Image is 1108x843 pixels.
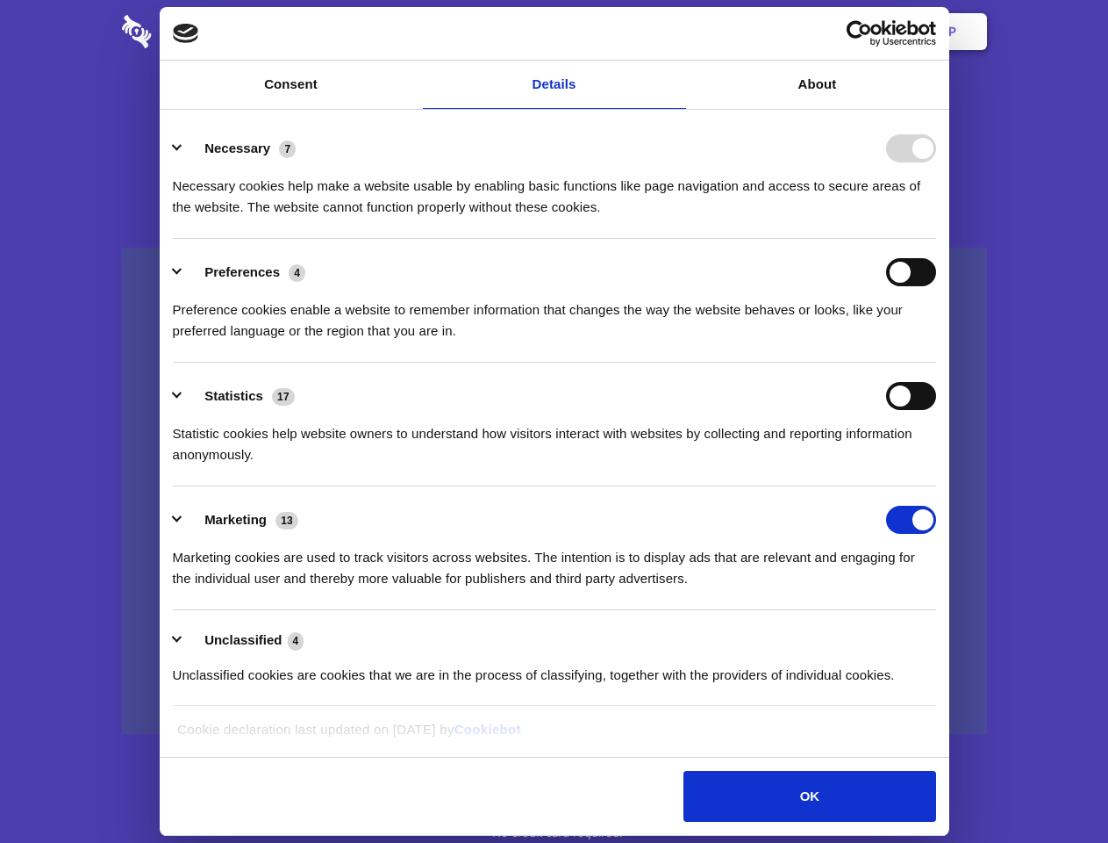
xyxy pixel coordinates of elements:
button: OK [683,771,935,822]
button: Preferences (4) [173,258,317,286]
div: Cookie declaration last updated on [DATE] by [164,719,944,753]
a: Consent [160,61,423,109]
span: 13 [275,512,298,530]
span: 17 [272,388,295,406]
button: Unclassified (4) [173,630,315,652]
a: Details [423,61,686,109]
button: Necessary (7) [173,134,307,162]
label: Marketing [204,512,267,527]
label: Preferences [204,264,280,279]
button: Marketing (13) [173,506,310,534]
h4: Auto-redaction of sensitive data, encrypted data sharing and self-destructing private chats. Shar... [122,160,987,218]
img: logo-wordmark-white-trans-d4663122ce5f474addd5e946df7df03e33cb6a1c49d2221995e7729f52c070b2.svg [122,15,272,48]
div: Preference cookies enable a website to remember information that changes the way the website beha... [173,286,936,342]
div: Unclassified cookies are cookies that we are in the process of classifying, together with the pro... [173,652,936,686]
h1: Eliminate Slack Data Loss. [122,79,987,142]
span: 4 [288,632,304,650]
label: Necessary [204,140,270,155]
label: Statistics [204,388,263,403]
div: Marketing cookies are used to track visitors across websites. The intention is to display ads tha... [173,534,936,589]
a: Wistia video thumbnail [122,248,987,735]
a: Contact [711,4,792,59]
a: About [686,61,949,109]
a: Pricing [515,4,591,59]
iframe: Drift Widget Chat Controller [1020,755,1087,822]
a: Usercentrics Cookiebot - opens in a new window [783,20,936,47]
div: Necessary cookies help make a website usable by enabling basic functions like page navigation and... [173,162,936,218]
img: logo [173,24,199,43]
div: Statistic cookies help website owners to understand how visitors interact with websites by collec... [173,410,936,465]
span: 7 [279,140,296,158]
a: Login [796,4,872,59]
span: 4 [289,264,305,282]
button: Statistics (17) [173,382,306,410]
a: Cookiebot [454,722,521,737]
